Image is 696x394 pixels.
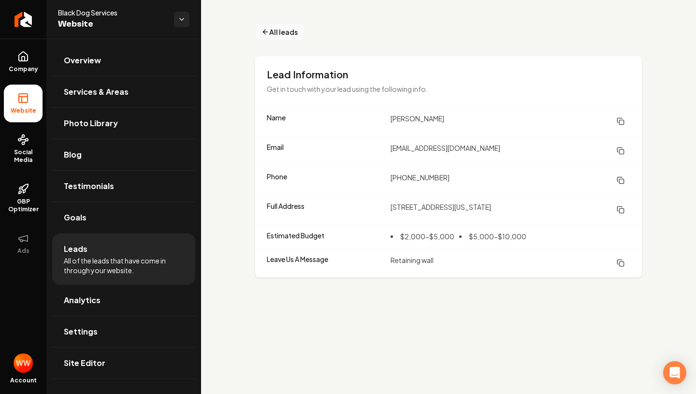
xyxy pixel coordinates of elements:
[267,254,383,272] dt: Leave Us A Message
[64,180,114,192] span: Testimonials
[267,231,383,242] dt: Estimated Budget
[269,27,298,37] span: All leads
[4,175,43,221] a: GBP Optimizer
[64,55,101,66] span: Overview
[64,294,101,306] span: Analytics
[64,117,118,129] span: Photo Library
[267,83,592,95] p: Get in touch with your lead using the following info.
[391,142,630,160] dd: [EMAIL_ADDRESS][DOMAIN_NAME]
[52,76,195,107] a: Services & Areas
[4,126,43,172] a: Social Media
[267,172,383,189] dt: Phone
[14,12,32,27] img: Rebolt Logo
[52,45,195,76] a: Overview
[267,142,383,160] dt: Email
[391,113,630,130] dd: [PERSON_NAME]
[64,243,87,255] span: Leads
[52,108,195,139] a: Photo Library
[4,225,43,263] button: Ads
[267,68,630,81] h3: Lead Information
[5,65,42,73] span: Company
[391,231,454,242] li: $2,000-$5,000
[255,23,304,41] button: All leads
[391,254,630,272] dd: Retaining wall
[64,357,105,369] span: Site Editor
[64,149,82,161] span: Blog
[58,8,166,17] span: Black Dog Services
[52,139,195,170] a: Blog
[14,247,33,255] span: Ads
[64,326,98,337] span: Settings
[4,198,43,213] span: GBP Optimizer
[267,113,383,130] dt: Name
[391,201,630,219] dd: [STREET_ADDRESS][US_STATE]
[663,361,686,384] div: Open Intercom Messenger
[52,171,195,202] a: Testimonials
[459,231,526,242] li: $5,000-$10,000
[52,285,195,316] a: Analytics
[52,202,195,233] a: Goals
[10,377,37,384] span: Account
[64,212,87,223] span: Goals
[52,316,195,347] a: Settings
[4,148,43,164] span: Social Media
[4,43,43,81] a: Company
[14,353,33,373] button: Open user button
[7,107,40,115] span: Website
[64,86,129,98] span: Services & Areas
[64,256,184,275] span: All of the leads that have come in through your website.
[14,353,33,373] img: Warner Wright
[58,17,166,31] span: Website
[391,172,630,189] dd: [PHONE_NUMBER]
[52,348,195,379] a: Site Editor
[267,201,383,219] dt: Full Address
